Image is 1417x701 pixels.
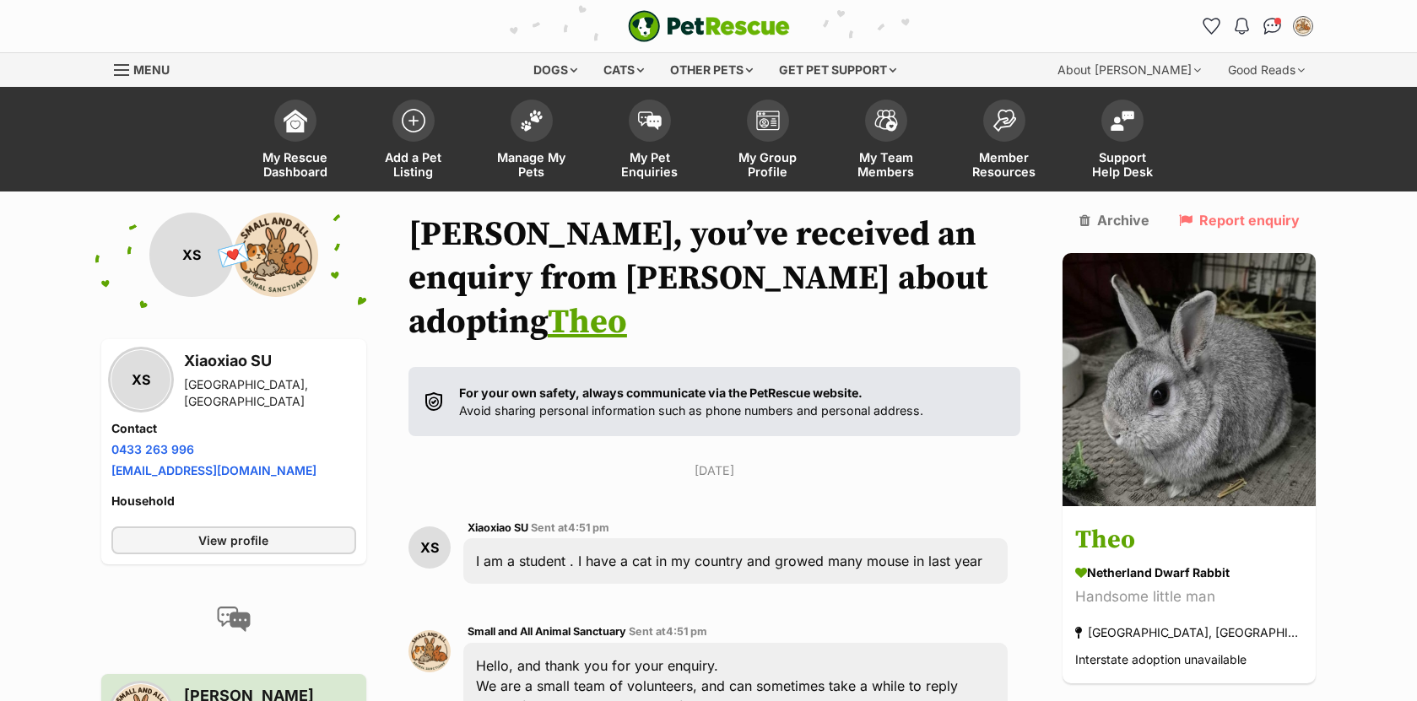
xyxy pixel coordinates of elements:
span: Small and All Animal Sanctuary [468,625,626,638]
strong: For your own safety, always communicate via the PetRescue website. [459,386,863,400]
div: XS [408,526,451,569]
img: Theo [1063,253,1316,506]
img: conversation-icon-4a6f8262b818ee0b60e3300018af0b2d0b884aa5de6e9bcb8d3d4eeb1a70a7c4.svg [217,607,251,632]
span: Menu [133,62,170,77]
button: My account [1290,13,1317,40]
a: Member Resources [945,91,1063,191]
a: Theo [548,301,627,343]
img: notifications-46538b983faf8c2785f20acdc204bb7945ddae34d4c08c2a6579f10ce5e182be.svg [1235,18,1248,35]
a: My Team Members [827,91,945,191]
span: Member Resources [966,150,1042,179]
span: My Group Profile [730,150,806,179]
img: Small and All Animal Sanctuary profile pic [408,630,451,672]
a: PetRescue [628,10,790,42]
div: Other pets [658,53,765,87]
div: About [PERSON_NAME] [1046,53,1213,87]
div: XS [149,213,234,297]
div: I am a student . I have a cat in my country and growed many mouse in last year [463,538,1009,584]
ul: Account quick links [1198,13,1317,40]
h3: Xiaoxiao SU [184,349,356,373]
div: XS [111,350,170,409]
img: pet-enquiries-icon-7e3ad2cf08bfb03b45e93fb7055b45f3efa6380592205ae92323e6603595dc1f.svg [638,111,662,130]
p: Avoid sharing personal information such as phone numbers and personal address. [459,384,923,420]
div: Good Reads [1216,53,1317,87]
a: Conversations [1259,13,1286,40]
span: View profile [198,531,268,549]
span: 4:51 pm [666,625,707,638]
a: My Group Profile [709,91,827,191]
span: My Team Members [848,150,924,179]
img: member-resources-icon-8e73f808a243e03378d46382f2149f9095a855e16c252ad45f914b54edf8863c.svg [992,109,1016,132]
h3: Theo [1075,522,1303,560]
div: Handsome little man [1075,586,1303,609]
button: Notifications [1229,13,1256,40]
img: Ella Yeatman profile pic [1295,18,1312,35]
div: Dogs [522,53,589,87]
a: Report enquiry [1179,213,1300,228]
div: Cats [592,53,656,87]
span: Sent at [531,521,609,534]
img: manage-my-pets-icon-02211641906a0b7f246fdf0571729dbe1e7629f14944591b6c1af311fb30b64b.svg [520,110,544,132]
img: logo-e224e6f780fb5917bec1dbf3a21bbac754714ae5b6737aabdf751b685950b380.svg [628,10,790,42]
h4: Contact [111,420,356,437]
span: Support Help Desk [1084,150,1160,179]
a: My Pet Enquiries [591,91,709,191]
div: [GEOGRAPHIC_DATA], [GEOGRAPHIC_DATA] [1075,622,1303,644]
a: 0433 263 996 [111,442,194,456]
a: My Rescue Dashboard [236,91,354,191]
div: Netherland Dwarf Rabbit [1075,564,1303,582]
div: [GEOGRAPHIC_DATA], [GEOGRAPHIC_DATA] [184,376,356,410]
a: View profile [111,526,356,554]
img: help-desk-icon-fdf02630f3aa405de69fd3d07c3f3aa587a6932b1a1747fa1d2bba05be0121f9.svg [1111,111,1134,131]
span: Interstate adoption unavailable [1075,653,1247,667]
p: [DATE] [408,461,1021,479]
a: Menu [114,53,181,84]
span: Add a Pet Listing [376,150,452,179]
span: 💌 [214,237,252,273]
img: add-pet-listing-icon-0afa8454b4691262ce3f59096e99ab1cd57d4a30225e0717b998d2c9b9846f56.svg [402,109,425,132]
a: Theo Netherland Dwarf Rabbit Handsome little man [GEOGRAPHIC_DATA], [GEOGRAPHIC_DATA] Interstate ... [1063,510,1316,684]
div: Get pet support [767,53,908,87]
a: Archive [1079,213,1149,228]
a: Add a Pet Listing [354,91,473,191]
a: [EMAIL_ADDRESS][DOMAIN_NAME] [111,463,316,477]
span: My Pet Enquiries [612,150,688,179]
a: Support Help Desk [1063,91,1182,191]
span: 4:51 pm [568,521,609,534]
span: Manage My Pets [494,150,570,179]
a: Favourites [1198,13,1225,40]
img: group-profile-icon-3fa3cf56718a62981997c0bc7e787c4b2cf8bcc04b72c1350f741eb67cf2f40e.svg [756,111,780,131]
span: My Rescue Dashboard [257,150,333,179]
a: Manage My Pets [473,91,591,191]
span: Sent at [629,625,707,638]
img: dashboard-icon-eb2f2d2d3e046f16d808141f083e7271f6b2e854fb5c12c21221c1fb7104beca.svg [284,109,307,132]
img: team-members-icon-5396bd8760b3fe7c0b43da4ab00e1e3bb1a5d9ba89233759b79545d2d3fc5d0d.svg [874,110,898,132]
img: Small and All Animal Sanctuary profile pic [234,213,318,297]
h1: [PERSON_NAME], you’ve received an enquiry from [PERSON_NAME] about adopting [408,213,1021,344]
span: Xiaoxiao SU [468,521,528,534]
h4: Household [111,493,356,510]
img: chat-41dd97257d64d25036548639549fe6c8038ab92f7586957e7f3b1b290dea8141.svg [1263,18,1281,35]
